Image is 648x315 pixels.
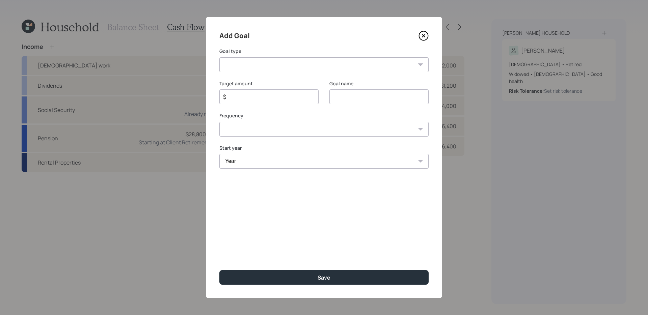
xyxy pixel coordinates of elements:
label: Start year [219,145,429,151]
button: Save [219,270,429,285]
div: Save [318,274,330,281]
label: Target amount [219,80,319,87]
label: Frequency [219,112,429,119]
label: Goal type [219,48,429,55]
h4: Add Goal [219,30,250,41]
label: Goal name [329,80,429,87]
